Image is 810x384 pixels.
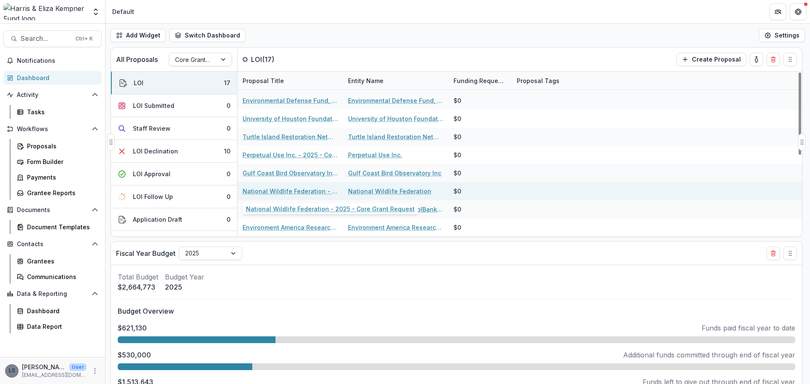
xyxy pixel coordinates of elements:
button: Open Contacts [3,237,102,251]
a: Environmental Defense Fund, Inc. - 2025 - Core Grant Request [243,96,338,105]
a: Dashboard [13,304,102,318]
div: LOI Declination [133,147,178,156]
a: Communications [13,270,102,284]
span: Documents [17,207,88,214]
button: Add Widget [111,29,166,42]
div: Default [112,7,134,16]
p: [PERSON_NAME] [22,363,66,371]
button: LOI Follow Up0 [111,185,237,208]
span: Workflows [17,126,88,133]
p: Fiscal Year Budget [116,248,175,258]
span: Search... [21,35,70,43]
div: 10 [224,147,230,156]
button: Delete card [767,53,780,66]
button: Search... [3,30,102,47]
button: LOI Approval0 [111,163,237,185]
button: Open Activity [3,88,102,102]
div: Entity Name [343,76,389,85]
a: Perpetual Use Inc. - 2025 - Core Grant Request [243,150,338,159]
div: LOI Approval [133,169,170,178]
div: $0 [454,169,461,177]
button: More [90,366,100,376]
p: $2,664,773 [118,282,158,292]
button: Application Draft0 [111,208,237,231]
a: Dashboard [3,71,102,85]
div: Funding Requested [448,72,512,90]
div: $0 [454,114,461,123]
p: $530,000 [118,350,151,360]
p: Total Budget [118,272,158,282]
a: Gulf Coast Bird Observatory Inc - 2025 - Core Grant Request [243,169,338,177]
div: 0 [227,215,230,224]
button: Notifications [3,54,102,67]
div: LOI [134,78,143,87]
div: $0 [454,132,461,141]
button: Drag [107,134,115,150]
button: LOI Declination10 [111,140,237,163]
div: 0 [227,192,230,201]
a: National Wildlife Federation [348,187,431,196]
div: $0 [454,223,461,232]
p: Additional funds committed through end of fiscal year [623,350,795,360]
div: Data Report [27,322,95,331]
a: Grantees [13,254,102,268]
div: Entity Name [343,72,448,90]
div: Proposal Tags [512,72,617,90]
button: Open entity switcher [90,3,102,20]
p: 2025 [165,282,204,292]
button: LOI17 [111,72,237,94]
span: Notifications [17,57,98,64]
p: All Proposals [116,54,158,64]
button: Settings [759,29,805,42]
a: Perpetual Use Inc. [348,150,402,159]
a: Turtle Island Restoration Network [348,132,443,141]
div: $0 [454,150,461,159]
button: Open Data & Reporting [3,287,102,301]
a: University of Houston Foundation [348,114,443,123]
a: Houston Community ToolBank, Inc. [348,205,443,214]
nav: breadcrumb [109,5,138,18]
button: LOI Submitted0 [111,94,237,117]
button: Open Documents [3,203,102,217]
button: Switch Dashboard [169,29,246,42]
div: 0 [227,169,230,178]
p: Budget Year [165,272,204,282]
div: Form Builder [27,157,95,166]
p: Budget Overview [118,306,795,316]
div: Proposal Title [238,72,343,90]
a: Houston Community ToolBank, Inc. - 2025 - Core Grant Request [243,205,338,214]
div: Communications [27,272,95,281]
a: Document Templates [13,220,102,234]
div: Proposal Title [238,76,289,85]
div: $0 [454,96,461,105]
p: LOI ( 17 ) [251,54,314,64]
div: Tasks [27,107,95,116]
span: Data & Reporting [17,290,88,298]
button: toggle-assigned-to-me [750,53,763,66]
button: Drag [783,53,797,66]
button: Drag [783,247,797,260]
div: Lauren Scott [9,368,15,373]
p: Funds paid fiscal year to date [702,323,795,333]
div: LOI Follow Up [133,192,173,201]
div: Proposals [27,142,95,150]
a: Payments [13,170,102,184]
div: Funding Requested [448,76,512,85]
div: Dashboard [17,73,95,82]
a: Data Report [13,320,102,333]
div: Document Templates [27,223,95,231]
div: LOI Submitted [133,101,174,110]
button: Delete card [767,247,780,260]
div: Grantees [27,257,95,266]
div: Application Draft [133,215,182,224]
button: Open Workflows [3,122,102,136]
a: Turtle Island Restoration Network - 2025 - Core Grant Request [243,132,338,141]
span: Contacts [17,241,88,248]
div: 0 [227,124,230,133]
div: Ctrl + K [74,34,94,43]
div: Grantee Reports [27,188,95,197]
button: Partners [769,3,786,20]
